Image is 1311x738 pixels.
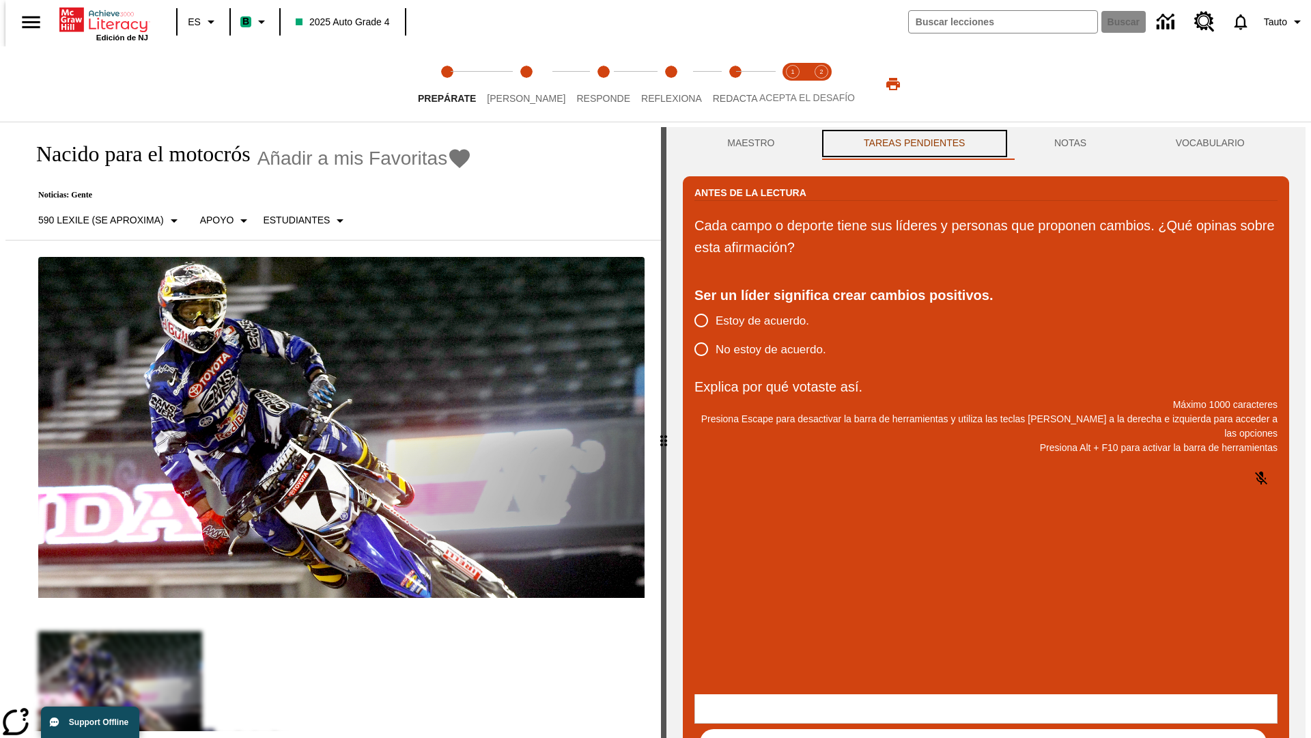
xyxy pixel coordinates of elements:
div: Instructional Panel Tabs [683,127,1289,160]
button: Lee step 2 of 5 [476,46,576,122]
span: ES [188,15,201,29]
a: Centro de recursos, Se abrirá en una pestaña nueva. [1186,3,1223,40]
button: Acepta el desafío lee step 1 of 2 [773,46,813,122]
img: El corredor de motocrós James Stewart vuela por los aires en su motocicleta de montaña [38,257,645,599]
button: VOCABULARIO [1131,127,1289,160]
button: Reflexiona step 4 of 5 [630,46,713,122]
a: Centro de información [1148,3,1186,41]
text: 1 [791,68,794,75]
button: TAREAS PENDIENTES [819,127,1010,160]
p: Explica por qué votaste así. [694,376,1278,398]
input: Buscar campo [909,11,1097,33]
button: Acepta el desafío contesta step 2 of 2 [802,46,841,122]
h1: Nacido para el motocrós [22,141,251,167]
span: Reflexiona [641,93,702,104]
span: 2025 Auto Grade 4 [296,15,390,29]
button: Perfil/Configuración [1258,10,1311,34]
div: Ser un líder significa crear cambios positivos. [694,284,1278,306]
p: 590 Lexile (Se aproxima) [38,213,164,228]
p: Presiona Escape para desactivar la barra de herramientas y utiliza las teclas [PERSON_NAME] a la ... [694,412,1278,441]
span: ACEPTA EL DESAFÍO [759,92,855,103]
button: Seleccione Lexile, 590 Lexile (Se aproxima) [33,208,188,233]
div: activity [666,127,1306,738]
p: Cada campo o deporte tiene sus líderes y personas que proponen cambios. ¿Qué opinas sobre esta af... [694,215,1278,258]
body: Explica por qué votaste así. Máximo 1000 caracteres Presiona Alt + F10 para activar la barra de h... [5,11,199,23]
button: Prepárate step 1 of 5 [407,46,487,122]
span: Añadir a mis Favoritas [257,148,448,169]
span: Estoy de acuerdo. [716,312,809,330]
span: B [242,13,249,30]
p: Noticias: Gente [22,190,472,200]
button: Boost El color de la clase es verde menta. Cambiar el color de la clase. [235,10,275,34]
span: [PERSON_NAME] [487,93,565,104]
h2: Antes de la lectura [694,185,806,200]
p: Presiona Alt + F10 para activar la barra de herramientas [694,441,1278,455]
button: Añadir a mis Favoritas - Nacido para el motocrós [257,146,473,170]
button: Seleccionar estudiante [257,208,354,233]
span: Edición de NJ [96,33,148,42]
a: Notificaciones [1223,4,1258,40]
button: Redacta step 5 of 5 [702,46,769,122]
button: Lenguaje: ES, Selecciona un idioma [182,10,225,34]
button: Imprimir [871,72,915,96]
span: Redacta [713,93,758,104]
button: Support Offline [41,707,139,738]
button: Abrir el menú lateral [11,2,51,42]
p: Apoyo [200,213,234,228]
span: Tauto [1264,15,1287,29]
button: NOTAS [1010,127,1131,160]
span: Prepárate [418,93,476,104]
button: Maestro [683,127,819,160]
button: Haga clic para activar la función de reconocimiento de voz [1245,462,1278,495]
p: Estudiantes [263,213,330,228]
span: Support Offline [69,717,128,727]
div: reading [5,127,661,731]
div: Pulsa la tecla de intro o la barra espaciadora y luego presiona las flechas de derecha e izquierd... [661,127,666,738]
span: No estoy de acuerdo. [716,341,826,359]
button: Responde step 3 of 5 [565,46,641,122]
span: Responde [576,93,630,104]
div: poll [694,306,837,364]
p: Máximo 1000 caracteres [694,398,1278,412]
text: 2 [819,68,823,75]
div: Portada [59,5,148,42]
button: Tipo de apoyo, Apoyo [195,208,258,233]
